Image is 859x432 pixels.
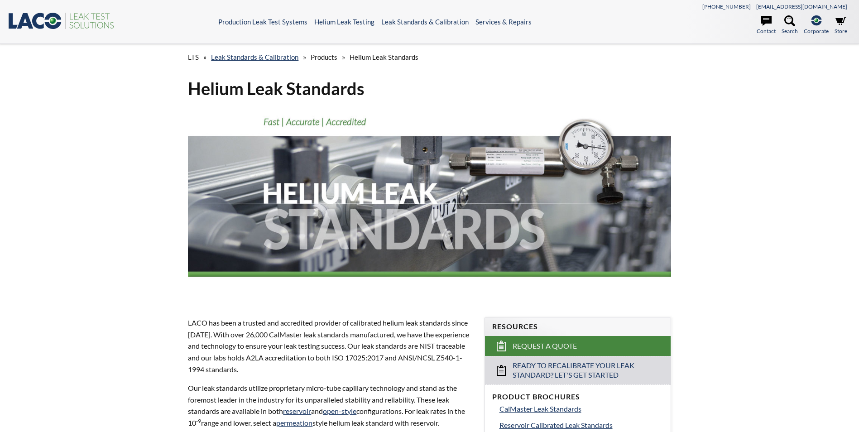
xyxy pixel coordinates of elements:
span: Ready to Recalibrate Your Leak Standard? Let's Get Started [513,361,644,380]
div: » » » [188,44,671,70]
h4: Resources [492,322,663,331]
a: Services & Repairs [475,18,532,26]
span: Helium Leak Standards [350,53,418,61]
span: Corporate [804,27,829,35]
span: LTS [188,53,199,61]
a: Leak Standards & Calibration [381,18,469,26]
a: Production Leak Test Systems [218,18,307,26]
img: Helium Leak Standards header [188,107,671,300]
span: Reservoir Calibrated Leak Standards [499,421,613,429]
a: Contact [757,15,776,35]
a: open-style [323,407,356,415]
p: LACO has been a trusted and accredited provider of calibrated helium leak standards since [DATE].... [188,317,473,375]
a: permeation [276,418,312,427]
a: [PHONE_NUMBER] [702,3,751,10]
h1: Helium Leak Standards [188,77,671,100]
a: Request a Quote [485,336,671,356]
a: Reservoir Calibrated Leak Standards [499,419,663,431]
a: CalMaster Leak Standards [499,403,663,415]
a: Leak Standards & Calibration [211,53,298,61]
a: Search [782,15,798,35]
a: [EMAIL_ADDRESS][DOMAIN_NAME] [756,3,847,10]
a: Store [835,15,847,35]
span: Request a Quote [513,341,577,351]
span: Products [311,53,337,61]
a: reservoir [283,407,311,415]
p: Our leak standards utilize proprietary micro-tube capillary technology and stand as the foremost ... [188,382,473,428]
h4: Product Brochures [492,392,663,402]
sup: -9 [196,418,201,424]
a: Helium Leak Testing [314,18,374,26]
a: Ready to Recalibrate Your Leak Standard? Let's Get Started [485,356,671,384]
span: CalMaster Leak Standards [499,404,581,413]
